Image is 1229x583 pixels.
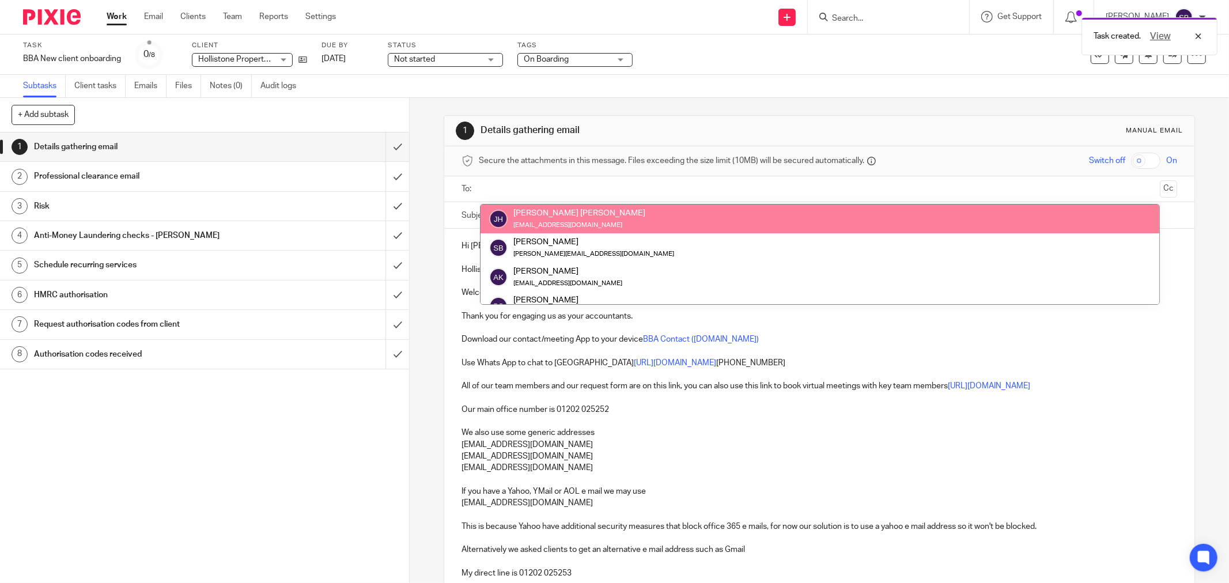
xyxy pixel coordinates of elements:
[134,75,167,97] a: Emails
[462,567,1177,579] p: My direct line is 01202 025253
[34,256,261,274] h1: Schedule recurring services
[462,450,1177,462] p: [EMAIL_ADDRESS][DOMAIN_NAME]
[1160,180,1177,198] button: Cc
[513,251,674,257] small: [PERSON_NAME][EMAIL_ADDRESS][DOMAIN_NAME]
[462,357,1177,369] p: Use Whats App to chat to [GEOGRAPHIC_DATA] [PHONE_NUMBER]
[23,9,81,25] img: Pixie
[12,198,28,214] div: 3
[34,168,261,185] h1: Professional clearance email
[305,11,336,22] a: Settings
[12,169,28,185] div: 2
[513,265,622,277] div: [PERSON_NAME]
[12,258,28,274] div: 5
[144,11,163,22] a: Email
[489,238,508,257] img: svg%3E
[1147,29,1174,43] button: View
[1126,126,1183,135] div: Manual email
[23,75,66,97] a: Subtasks
[462,287,1177,298] p: Welcome to [PERSON_NAME] Business Advisers Ltd.
[259,11,288,22] a: Reports
[462,334,1177,345] p: Download our contact/meeting App to your device
[1175,8,1193,26] img: svg%3E
[513,280,622,286] small: [EMAIL_ADDRESS][DOMAIN_NAME]
[513,222,622,228] small: [EMAIL_ADDRESS][DOMAIN_NAME]
[34,316,261,333] h1: Request authorisation codes from client
[12,287,28,303] div: 6
[634,359,716,367] a: [URL][DOMAIN_NAME]
[462,210,491,221] label: Subject:
[34,227,261,244] h1: Anti-Money Laundering checks - [PERSON_NAME]
[322,41,373,50] label: Due by
[462,264,1177,275] p: Hollistone Property Limited
[23,53,121,65] div: BBA New client onboarding
[489,210,508,228] img: svg%3E
[513,236,674,248] div: [PERSON_NAME]
[643,335,759,343] a: BBA Contact ([DOMAIN_NAME])
[481,124,844,137] h1: Details gathering email
[34,138,261,156] h1: Details gathering email
[462,427,1177,438] p: We also use some generic addresses
[462,311,1177,322] p: Thank you for engaging us as your accountants.
[388,41,503,50] label: Status
[175,75,201,97] a: Files
[74,75,126,97] a: Client tasks
[462,183,474,195] label: To:
[462,521,1177,532] p: This is because Yahoo have additional security measures that block office 365 e mails, for now ou...
[479,155,864,166] span: Secure the attachments in this message. Files exceeding the size limit (10MB) will be secured aut...
[517,41,633,50] label: Tags
[462,497,1177,509] p: [EMAIL_ADDRESS][DOMAIN_NAME]
[1089,155,1125,166] span: Switch off
[210,75,252,97] a: Notes (0)
[948,382,1030,390] a: [URL][DOMAIN_NAME]
[12,228,28,244] div: 4
[462,486,1177,497] p: If you have a Yahoo, YMail or AOL e mail we may use
[260,75,305,97] a: Audit logs
[513,294,674,306] div: [PERSON_NAME]
[180,11,206,22] a: Clients
[462,439,1177,450] p: [EMAIL_ADDRESS][DOMAIN_NAME]
[394,55,435,63] span: Not started
[462,380,1177,392] p: All of our team members and our request form are on this link, you can also use this link to book...
[1094,31,1141,42] p: Task created.
[149,52,155,58] small: /8
[34,346,261,363] h1: Authorisation codes received
[107,11,127,22] a: Work
[462,462,1177,474] p: [EMAIL_ADDRESS][DOMAIN_NAME]
[1166,155,1177,166] span: On
[12,316,28,332] div: 7
[34,198,261,215] h1: Risk
[489,297,508,315] img: svg%3E
[192,41,307,50] label: Client
[462,240,1177,252] p: Hi [PERSON_NAME],
[143,48,155,61] div: 0
[23,41,121,50] label: Task
[322,55,346,63] span: [DATE]
[12,105,75,124] button: + Add subtask
[223,11,242,22] a: Team
[489,268,508,286] img: svg%3E
[513,207,645,219] div: [PERSON_NAME] [PERSON_NAME]
[462,544,1177,555] p: Alternatively we asked clients to get an alternative e mail address such as Gmail
[462,404,1177,415] p: Our main office number is 01202 025252
[524,55,569,63] span: On Boarding
[456,122,474,140] div: 1
[12,346,28,362] div: 8
[12,139,28,155] div: 1
[34,286,261,304] h1: HMRC authorisation
[198,55,297,63] span: Hollistone Property Limited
